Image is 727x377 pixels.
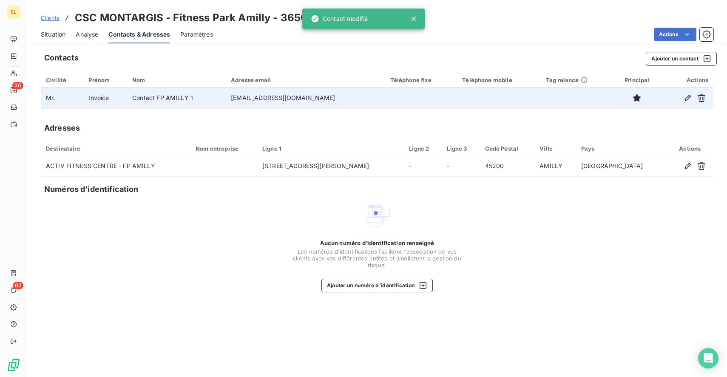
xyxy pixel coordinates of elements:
[618,77,656,83] div: Principal
[75,10,314,26] h3: CSC MONTARGIS - Fitness Park Amilly - 36508
[41,30,65,39] span: Situation
[540,145,571,152] div: Ville
[226,88,385,108] td: [EMAIL_ADDRESS][DOMAIN_NAME]
[76,30,98,39] span: Analyse
[127,88,226,108] td: Contact FP AMILLY 1
[576,156,667,177] td: [GEOGRAPHIC_DATA]
[447,145,474,152] div: Ligne 3
[132,77,221,83] div: Nom
[409,145,437,152] div: Ligne 2
[311,11,368,26] div: Contact modifié
[7,358,20,372] img: Logo LeanPay
[292,248,462,268] span: Les numéros d'identifications facilitent l'association de vos clients avec vos différentes entité...
[12,82,23,89] span: 36
[257,156,404,177] td: [STREET_ADDRESS][PERSON_NAME]
[698,348,718,368] div: Open Intercom Messenger
[44,122,80,134] h5: Adresses
[108,30,170,39] span: Contacts & Adresses
[46,77,78,83] div: Civilité
[180,30,213,39] span: Paramètres
[672,145,708,152] div: Actions
[41,156,190,177] td: ACTIV FITNESS CENTRE - FP AMILLY
[46,145,185,152] div: Destinataire
[534,156,576,177] td: AMILLY
[231,77,380,83] div: Adresse email
[581,145,662,152] div: Pays
[44,52,79,64] h5: Contacts
[88,77,122,83] div: Prénom
[41,88,83,108] td: Mr.
[646,52,717,66] button: Ajouter un contact
[654,28,696,41] button: Actions
[363,202,391,229] img: Empty state
[320,240,434,246] span: Aucun numéro d’identification renseigné
[404,156,442,177] td: -
[546,77,608,83] div: Tag relance
[480,156,535,177] td: 45200
[196,145,252,152] div: Nom entreprise
[485,145,530,152] div: Code Postal
[41,14,60,21] span: Clients
[667,77,708,83] div: Actions
[41,14,60,22] a: Clients
[390,77,452,83] div: Téléphone fixe
[321,279,433,292] button: Ajouter un numéro d’identification
[462,77,536,83] div: Téléphone mobile
[262,145,399,152] div: Ligne 1
[44,183,139,195] h5: Numéros d’identification
[7,5,20,19] div: SL
[83,88,127,108] td: Invoice
[442,156,480,177] td: -
[13,282,23,289] span: 62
